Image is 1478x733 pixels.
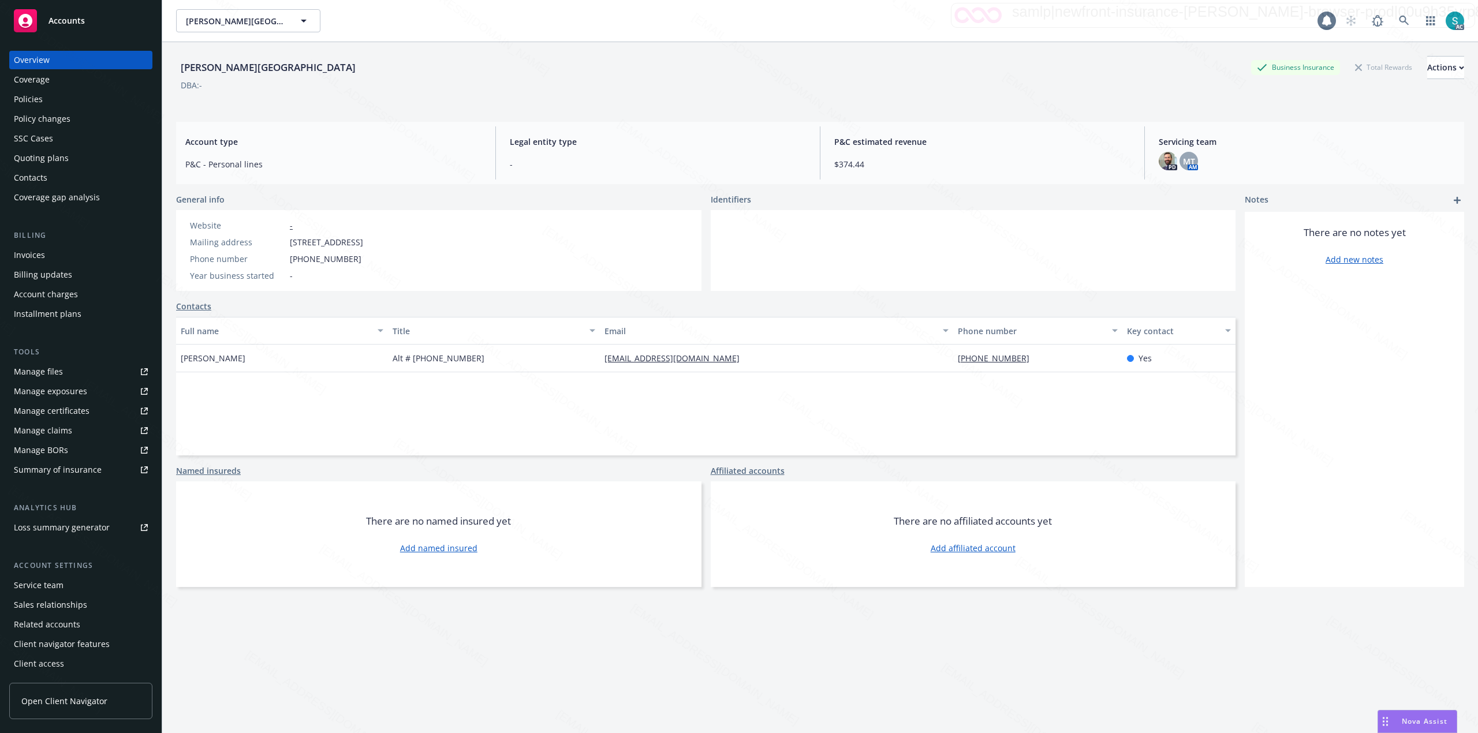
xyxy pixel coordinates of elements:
[9,518,152,537] a: Loss summary generator
[176,60,360,75] div: [PERSON_NAME][GEOGRAPHIC_DATA]
[958,325,1106,337] div: Phone number
[388,317,600,345] button: Title
[1245,193,1268,207] span: Notes
[1326,253,1383,265] a: Add new notes
[1159,136,1455,148] span: Servicing team
[14,70,50,89] div: Coverage
[14,90,43,109] div: Policies
[290,220,293,231] a: -
[1122,317,1236,345] button: Key contact
[1349,60,1418,74] div: Total Rewards
[953,317,1123,345] button: Phone number
[14,246,45,264] div: Invoices
[190,270,285,282] div: Year business started
[14,402,89,420] div: Manage certificates
[1159,152,1177,170] img: photo
[14,188,100,207] div: Coverage gap analysis
[834,136,1130,148] span: P&C estimated revenue
[9,246,152,264] a: Invoices
[14,596,87,614] div: Sales relationships
[9,346,152,358] div: Tools
[9,90,152,109] a: Policies
[185,136,482,148] span: Account type
[181,79,202,91] div: DBA: -
[290,270,293,282] span: -
[9,188,152,207] a: Coverage gap analysis
[9,265,152,284] a: Billing updates
[9,285,152,304] a: Account charges
[14,461,102,479] div: Summary of insurance
[1450,193,1464,207] a: add
[711,193,751,205] span: Identifiers
[14,169,47,187] div: Contacts
[14,655,64,673] div: Client access
[894,514,1052,528] span: There are no affiliated accounts yet
[176,300,211,312] a: Contacts
[1393,9,1416,32] a: Search
[14,110,70,128] div: Policy changes
[14,285,78,304] div: Account charges
[711,465,785,477] a: Affiliated accounts
[14,441,68,459] div: Manage BORs
[14,421,72,440] div: Manage claims
[510,158,806,170] span: -
[14,129,53,148] div: SSC Cases
[1419,9,1442,32] a: Switch app
[14,362,63,381] div: Manage files
[9,402,152,420] a: Manage certificates
[48,16,85,25] span: Accounts
[9,382,152,401] a: Manage exposures
[1183,155,1195,167] span: MT
[604,353,749,364] a: [EMAIL_ADDRESS][DOMAIN_NAME]
[9,169,152,187] a: Contacts
[21,695,107,707] span: Open Client Navigator
[190,253,285,265] div: Phone number
[9,576,152,594] a: Service team
[1251,60,1340,74] div: Business Insurance
[931,542,1016,554] a: Add affiliated account
[1427,57,1464,78] div: Actions
[604,325,936,337] div: Email
[1427,56,1464,79] button: Actions
[9,5,152,37] a: Accounts
[14,635,110,653] div: Client navigator features
[9,560,152,571] div: Account settings
[190,236,285,248] div: Mailing address
[834,158,1130,170] span: $374.44
[9,502,152,514] div: Analytics hub
[9,230,152,241] div: Billing
[393,352,484,364] span: Alt # [PHONE_NUMBER]
[190,219,285,231] div: Website
[14,382,87,401] div: Manage exposures
[14,518,110,537] div: Loss summary generator
[176,465,241,477] a: Named insureds
[1139,352,1152,364] span: Yes
[14,615,80,634] div: Related accounts
[9,51,152,69] a: Overview
[1127,325,1218,337] div: Key contact
[9,362,152,381] a: Manage files
[14,51,50,69] div: Overview
[181,352,245,364] span: [PERSON_NAME]
[9,655,152,673] a: Client access
[600,317,953,345] button: Email
[14,305,81,323] div: Installment plans
[9,615,152,634] a: Related accounts
[9,149,152,167] a: Quoting plans
[176,193,225,205] span: General info
[393,325,583,337] div: Title
[9,635,152,653] a: Client navigator features
[185,158,482,170] span: P&C - Personal lines
[510,136,806,148] span: Legal entity type
[14,265,72,284] div: Billing updates
[1304,226,1406,240] span: There are no notes yet
[9,421,152,440] a: Manage claims
[1378,710,1393,732] div: Drag to move
[9,129,152,148] a: SSC Cases
[9,110,152,128] a: Policy changes
[9,70,152,89] a: Coverage
[9,461,152,479] a: Summary of insurance
[14,576,64,594] div: Service team
[290,236,363,248] span: [STREET_ADDRESS]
